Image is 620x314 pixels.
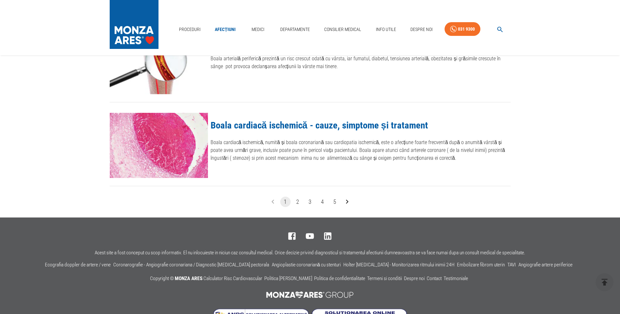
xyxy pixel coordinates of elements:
a: Boala cardiacă ischemică - cauze, simptome și tratament [211,120,428,131]
button: Go to page 4 [317,197,328,207]
button: Go to page 2 [293,197,303,207]
img: MONZA ARES Group [263,288,358,301]
p: Acest site a fost conceput cu scop informativ. El nu inlocuieste in niciun caz consultul medical.... [95,250,525,256]
p: Boala cardiacă ischemică, numită și boala coronariană sau cardiopatia ischemică, este o afecțiune... [211,139,511,162]
a: Angiografie artere periferice [518,262,572,268]
a: Politica [PERSON_NAME] [264,276,312,281]
a: Afecțiuni [212,23,238,36]
a: Departamente [278,23,312,36]
p: Boala arterială periferică prezintă un risc crescut odată cu vârsta, iar fumatul, diabetul, tensi... [211,55,511,70]
nav: pagination navigation [267,197,353,207]
div: 031 9300 [458,25,475,33]
a: Calculator Risc Cardiovascular [203,276,262,281]
a: Angioplastie coronariană cu stenturi [272,262,341,268]
a: Termeni si conditii [367,276,402,281]
a: Proceduri [176,23,203,36]
span: MONZA ARES [175,276,202,281]
p: Copyright © [150,275,470,283]
button: Go to page 5 [330,197,340,207]
a: Testimoniale [444,276,468,281]
a: Politica de confidentialitate [314,276,365,281]
img: Boala cardiacă ischemică - cauze, simptome și tratament [110,113,208,178]
a: Despre noi [404,276,425,281]
a: Contact [427,276,442,281]
img: Boala arterială periferică - Cauze, simptome și tratament [110,29,208,94]
a: Medici [247,23,268,36]
a: TAVI [507,262,516,268]
a: Consilier Medical [322,23,364,36]
a: Holter [MEDICAL_DATA] - Monitorizarea ritmului inimii 24H [343,262,454,268]
button: page 1 [280,197,291,207]
button: Go to next page [342,197,352,207]
a: Coronarografie - Angiografie coronariana / Diagnostic [MEDICAL_DATA] pectorala [113,262,269,268]
button: Go to page 3 [305,197,315,207]
a: Embolizare fibrom uterin [457,262,505,268]
button: delete [596,273,613,291]
a: Ecografia doppler de artere / vene [45,262,111,268]
a: Info Utile [373,23,399,36]
a: Despre Noi [408,23,435,36]
a: 031 9300 [445,22,480,36]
